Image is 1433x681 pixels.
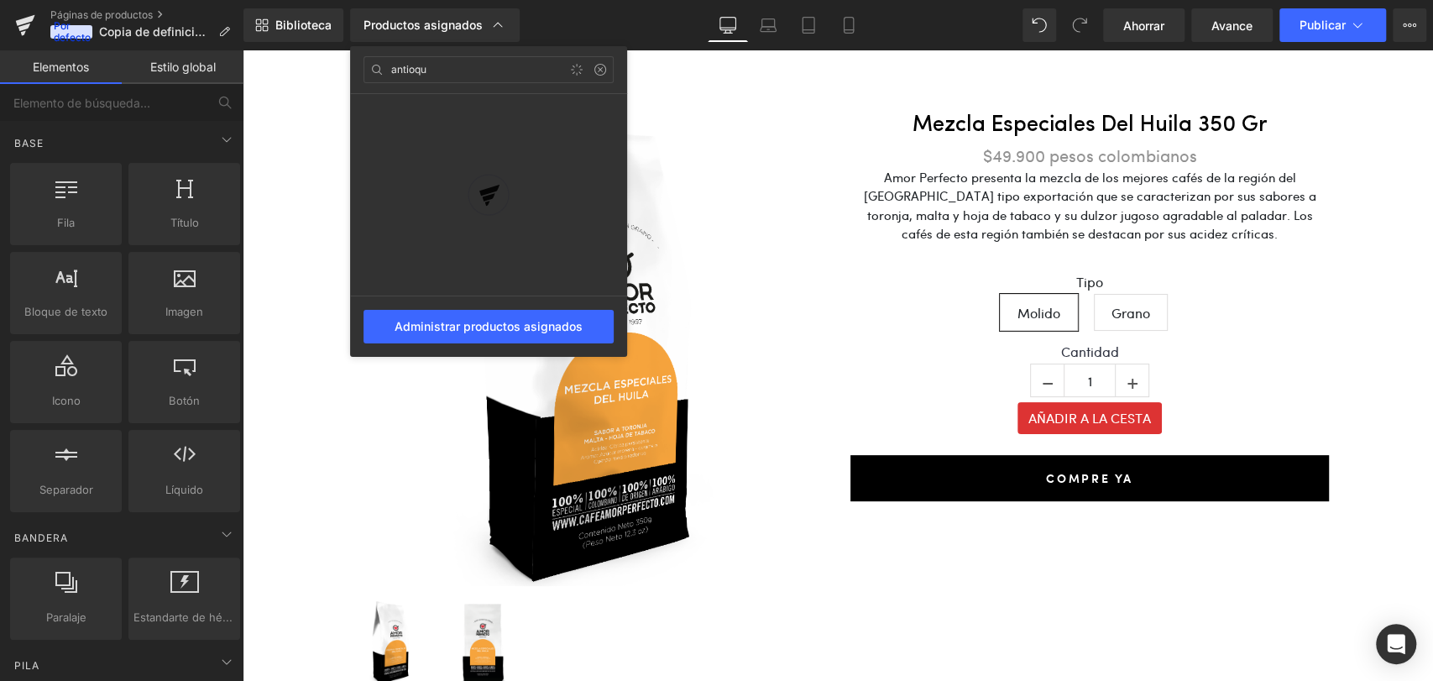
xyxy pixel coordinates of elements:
[670,64,1024,86] font: Mezcla Especiales del Huila 350 Gr
[170,216,199,229] font: Título
[243,8,343,42] a: Nueva Biblioteca
[1279,8,1386,42] button: Publicar
[169,394,200,407] font: Botón
[748,8,788,42] a: Computadora portátil
[275,18,332,32] font: Biblioteca
[1211,18,1253,33] font: Avance
[198,550,287,639] a: Mezcla Especiales del Huila 350 Gr
[150,60,216,74] font: Estilo global
[1191,8,1273,42] a: Avance
[1063,8,1096,42] button: Rehacer
[104,57,583,536] img: Mezcla Especiales del Huila 350 Gr
[133,610,240,624] font: Estandarte de héroe
[1300,18,1346,32] font: Publicar
[99,24,283,39] font: Copia de definición del producto
[708,8,748,42] a: De oficina
[106,550,190,634] img: Mezcla Especiales del Huila 350 Gr
[621,118,1074,192] font: Amor Perfecto presenta la mezcla de los mejores cafés de la región del [GEOGRAPHIC_DATA] tipo exp...
[54,19,91,44] font: Por defecto
[33,60,89,74] font: Elementos
[740,93,954,116] font: $49.900 pesos colombianos
[46,610,86,624] font: Paralaje
[670,62,1024,88] a: Mezcla Especiales del Huila 350 Gr
[775,352,919,384] button: Añadir a la cesta
[363,18,483,32] font: Productos asignados
[1393,8,1426,42] button: Más
[608,405,1086,451] button: Compre ya
[803,419,891,437] font: Compre ya
[14,137,44,149] font: Base
[834,223,860,240] font: Tipo
[869,254,907,271] font: Grano
[39,483,93,496] font: Separador
[198,550,282,634] img: Mezcla Especiales del Huila 350 Gr
[829,8,869,42] a: Móvil
[14,532,68,544] font: Bandera
[818,292,876,310] font: Cantidad
[165,305,203,318] font: Imagen
[1123,18,1164,33] font: Ahorrar
[775,254,818,271] font: Molido
[788,8,829,42] a: Tableta
[24,305,107,318] font: Bloque de texto
[1376,624,1416,664] div: Abrir Intercom Messenger
[52,394,81,407] font: Icono
[1022,8,1056,42] button: Deshacer
[165,483,203,496] font: Líquido
[57,216,75,229] font: Fila
[50,8,243,22] a: Páginas de productos
[786,359,908,376] font: Añadir a la cesta
[50,8,153,21] font: Páginas de productos
[106,550,195,639] a: Mezcla Especiales del Huila 350 Gr
[14,659,39,672] font: Pila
